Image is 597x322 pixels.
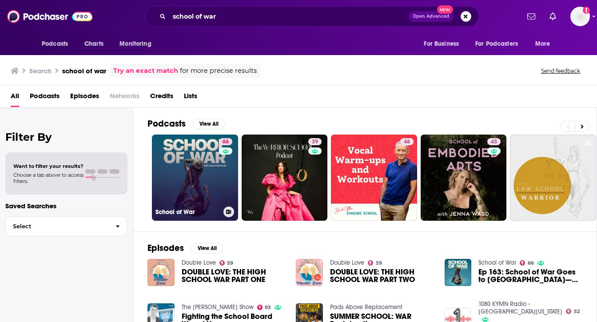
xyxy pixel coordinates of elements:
span: Open Advanced [413,14,450,19]
span: For Podcasters [475,38,518,50]
a: Ep 163: School of War Goes to Israel—Lessons from a Savage Year [478,268,582,283]
span: Podcasts [42,38,68,50]
a: Double Love [182,259,216,266]
span: For Business [424,38,459,50]
a: 66 [520,260,534,266]
button: Send feedback [538,67,583,75]
span: Select [6,223,108,229]
span: New [437,5,453,14]
span: 59 [227,261,233,265]
span: 93 [265,306,271,310]
button: open menu [113,36,163,52]
span: 66 [223,138,229,147]
a: Try an exact match [113,66,178,76]
span: for more precise results [180,66,257,76]
a: 43 [487,138,501,145]
a: School of War [478,259,516,266]
a: Episodes [70,89,99,107]
span: 43 [491,138,497,147]
img: Ep 163: School of War Goes to Israel—Lessons from a Savage Year [445,259,472,286]
span: 66 [528,261,534,265]
a: 59 [368,260,382,266]
button: open menu [418,36,470,52]
a: 46 [331,135,417,221]
p: Saved Searches [5,202,127,210]
button: View All [193,119,225,129]
a: Double Love [330,259,364,266]
span: 52 [574,310,580,314]
a: Credits [150,89,173,107]
a: 52 [566,309,580,314]
a: 1080 KYMN Radio - Northfield Minnesota [478,300,562,315]
a: 66School of War [152,135,238,221]
button: Select [5,216,127,236]
a: 39 [308,138,322,145]
a: 39 [242,135,328,221]
a: Podcasts [30,89,60,107]
a: DOUBLE LOVE: THE HIGH SCHOOL WAR PART ONE [182,268,286,283]
a: Charts [79,36,109,52]
input: Search podcasts, credits, & more... [169,9,409,24]
a: 43 [421,135,507,221]
a: Pads Above Replacement [330,303,402,311]
a: The Charlie Kirk Show [182,303,254,311]
a: Show notifications dropdown [524,9,539,24]
h2: Episodes [147,242,184,254]
a: Show notifications dropdown [546,9,560,24]
h3: School of War [155,208,220,216]
a: DOUBLE LOVE: THE HIGH SCHOOL WAR PART TWO [330,268,434,283]
a: All [11,89,19,107]
span: Want to filter your results? [13,163,84,169]
a: Lists [184,89,197,107]
span: Monitoring [119,38,151,50]
h2: Podcasts [147,118,186,129]
button: open menu [36,36,80,52]
a: PodcastsView All [147,118,225,129]
span: Networks [110,89,139,107]
span: Logged in as ynesbit [570,7,590,26]
img: DOUBLE LOVE: THE HIGH SCHOOL WAR PART ONE [147,259,175,286]
span: 59 [376,261,382,265]
a: 59 [219,260,234,266]
h3: school of war [62,67,106,75]
span: More [535,38,550,50]
span: 46 [404,138,410,147]
img: DOUBLE LOVE: THE HIGH SCHOOL WAR PART TWO [296,259,323,286]
span: Charts [84,38,103,50]
button: open menu [529,36,561,52]
a: 66 [219,138,232,145]
h2: Filter By [5,131,127,143]
span: 39 [312,138,318,147]
span: Ep 163: School of War Goes to [GEOGRAPHIC_DATA]—Lessons from a Savage Year [478,268,582,283]
button: View All [191,243,223,254]
button: Show profile menu [570,7,590,26]
div: Search podcasts, credits, & more... [145,6,479,27]
button: Open AdvancedNew [409,11,454,22]
button: open menu [470,36,531,52]
img: User Profile [570,7,590,26]
span: Choose a tab above to access filters. [13,172,84,184]
a: 93 [257,305,271,310]
img: Podchaser - Follow, Share and Rate Podcasts [7,8,92,25]
a: EpisodesView All [147,242,223,254]
a: 46 [400,138,414,145]
svg: Add a profile image [583,7,590,14]
h3: Search [29,67,52,75]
